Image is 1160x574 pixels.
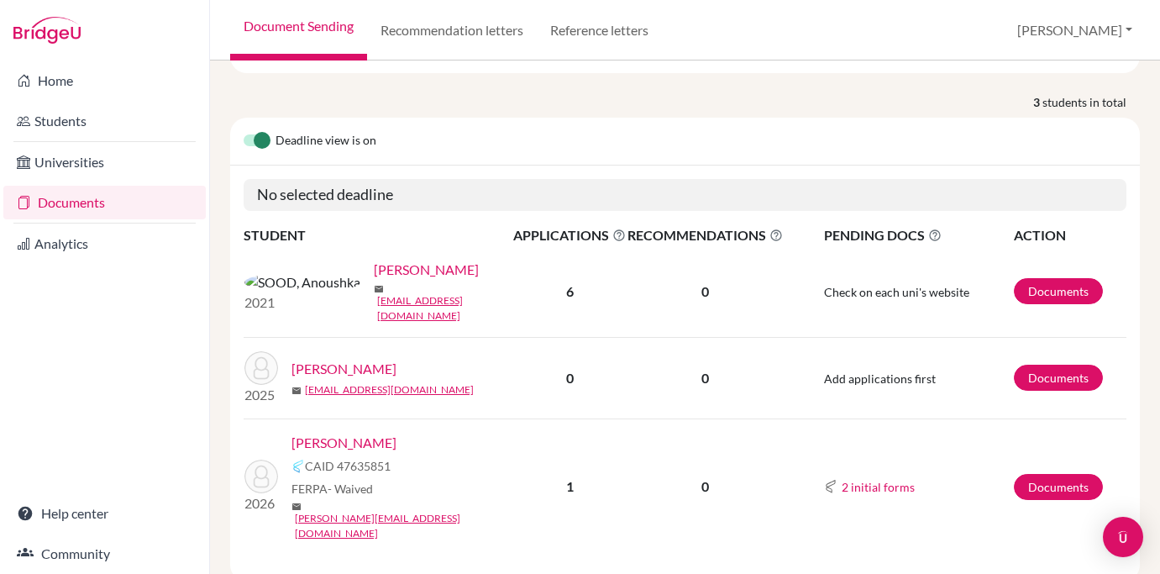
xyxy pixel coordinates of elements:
p: 0 [627,368,783,388]
button: [PERSON_NAME] [1010,14,1140,46]
a: Documents [1014,278,1103,304]
button: 2 initial forms [841,477,916,497]
a: Community [3,537,206,571]
a: Help center [3,497,206,530]
span: Deadline view is on [276,131,376,151]
a: [PERSON_NAME] [291,359,396,379]
h5: No selected deadline [244,179,1126,211]
p: 0 [627,477,783,497]
p: 2021 [244,292,360,313]
p: 2026 [244,493,278,513]
span: RECOMMENDATIONS [627,225,783,245]
a: [EMAIL_ADDRESS][DOMAIN_NAME] [377,293,524,324]
span: CAID 47635851 [305,457,391,475]
p: 2025 [244,385,278,405]
img: Common App logo [824,480,837,493]
a: Documents [3,186,206,219]
strong: 3 [1033,93,1042,111]
span: APPLICATIONS [513,225,626,245]
span: - Waived [328,482,373,496]
img: SOOD, Kunaal S [244,351,278,385]
a: [EMAIL_ADDRESS][DOMAIN_NAME] [305,382,474,398]
a: [PERSON_NAME] [374,260,479,280]
a: Analytics [3,227,206,261]
span: Add applications first [824,371,936,386]
img: Common App logo [291,460,305,473]
th: STUDENT [244,224,512,246]
img: SOOD, Anoushka [244,272,360,292]
b: 1 [566,478,574,494]
a: Documents [1014,474,1103,500]
span: FERPA [291,480,373,498]
b: 6 [566,283,574,299]
p: 0 [627,282,783,302]
img: SOOD, Ariana [244,460,278,493]
div: Open Intercom Messenger [1103,517,1143,557]
b: 0 [566,370,574,386]
a: [PERSON_NAME][EMAIL_ADDRESS][DOMAIN_NAME] [295,511,524,541]
a: Documents [1014,365,1103,391]
span: students in total [1042,93,1140,111]
span: mail [291,502,302,512]
span: mail [374,284,384,294]
img: Bridge-U [13,17,81,44]
a: Students [3,104,206,138]
span: mail [291,386,302,396]
a: Home [3,64,206,97]
span: Check on each uni's website [824,285,969,299]
th: ACTION [1013,224,1126,246]
a: Universities [3,145,206,179]
a: [PERSON_NAME] [291,433,396,453]
span: PENDING DOCS [824,225,1012,245]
